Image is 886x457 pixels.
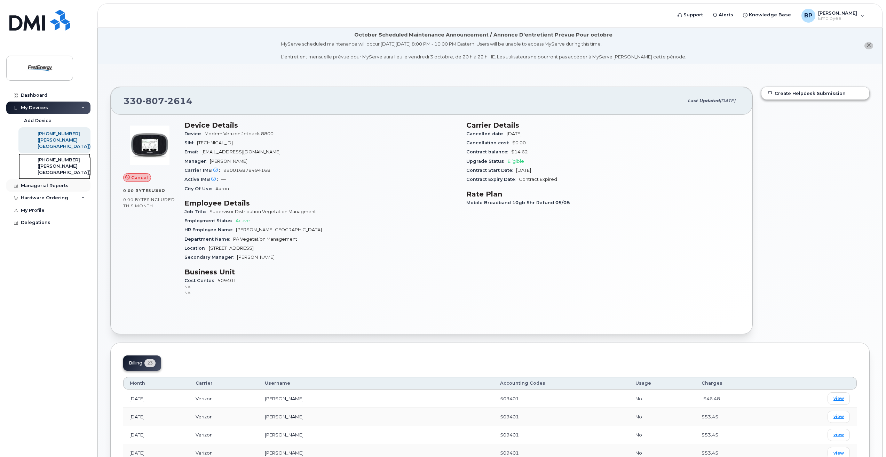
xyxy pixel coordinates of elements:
span: Supervisor Distribution Vegetation Managment [209,209,316,214]
span: Manager [184,159,210,164]
td: [PERSON_NAME] [259,408,493,426]
td: Verizon [189,426,259,444]
span: Contract Expiry Date [466,177,519,182]
span: 0.00 Bytes [123,197,150,202]
td: [PERSON_NAME] [259,426,493,444]
span: Device [184,131,205,136]
span: used [151,188,165,193]
span: 509401 [500,414,519,419]
span: Upgrade Status [466,159,508,164]
td: No [629,426,695,444]
span: [DATE] [516,168,531,173]
span: 330 [124,96,192,106]
span: [EMAIL_ADDRESS][DOMAIN_NAME] [201,149,280,154]
span: 509401 [500,396,519,401]
span: [PERSON_NAME][GEOGRAPHIC_DATA] [236,227,322,232]
div: MyServe scheduled maintenance will occur [DATE][DATE] 8:00 PM - 10:00 PM Eastern. Users will be u... [281,41,686,60]
span: SIM [184,140,197,145]
span: view [833,395,844,402]
span: Contract Expired [519,177,557,182]
span: Employment Status [184,218,236,223]
span: 807 [142,96,164,106]
span: PA Vegetation Management [233,236,297,242]
span: 509401 [500,432,519,438]
span: Secondary Manager [184,255,237,260]
p: NA [184,290,458,296]
span: Mobile Broadband 10gb Shr Refund 05/08 [466,200,573,205]
span: Email [184,149,201,154]
a: view [828,429,850,441]
span: Cancel [131,174,148,181]
span: City Of Use [184,186,215,191]
span: 509401 [500,450,519,456]
span: Cancelled date [466,131,507,136]
img: image20231002-3703462-zs44o9.jpeg [129,125,171,166]
th: Accounting Codes [494,377,629,390]
span: Last updated [688,98,720,103]
span: view [833,450,844,456]
h3: Employee Details [184,199,458,207]
td: No [629,390,695,408]
p: NA [184,284,458,290]
th: Username [259,377,493,390]
div: $53.45 [702,414,767,420]
div: $53.45 [702,450,767,456]
th: Usage [629,377,695,390]
span: [STREET_ADDRESS] [209,246,254,251]
span: [PERSON_NAME] [210,159,247,164]
span: Job Title [184,209,209,214]
span: Contract Start Date [466,168,516,173]
a: view [828,392,850,404]
span: 509401 [184,278,458,296]
span: [PERSON_NAME] [237,255,275,260]
td: Verizon [189,408,259,426]
span: Modem Verizon Jetpack 8800L [205,131,276,136]
span: Location [184,246,209,251]
span: 0.00 Bytes [123,188,151,193]
div: $53.45 [702,432,767,438]
td: [DATE] [123,408,189,426]
h3: Carrier Details [466,121,740,129]
td: No [629,408,695,426]
iframe: Messenger Launcher [856,427,881,452]
a: Create Helpdesk Submission [761,87,869,99]
span: — [221,177,226,182]
span: $14.62 [511,149,528,154]
span: Akron [215,186,229,191]
div: October Scheduled Maintenance Announcement / Annonce D'entretient Prévue Pour octobre [354,31,612,39]
td: [DATE] [123,390,189,408]
td: Verizon [189,390,259,408]
span: Active IMEI [184,177,221,182]
span: included this month [123,197,175,208]
div: -$46.48 [702,395,767,402]
span: view [833,414,844,420]
span: $0.00 [512,140,526,145]
th: Month [123,377,189,390]
button: close notification [864,42,873,49]
td: [DATE] [123,426,189,444]
span: view [833,432,844,438]
span: HR Employee Name [184,227,236,232]
span: Active [236,218,250,223]
h3: Device Details [184,121,458,129]
span: [TECHNICAL_ID] [197,140,233,145]
span: Contract balance [466,149,511,154]
span: 2614 [164,96,192,106]
span: [DATE] [507,131,522,136]
span: 990016878494168 [223,168,270,173]
span: Cancellation cost [466,140,512,145]
a: view [828,411,850,423]
h3: Rate Plan [466,190,740,198]
span: [DATE] [720,98,735,103]
span: Department Name [184,236,233,242]
span: Carrier IMEI [184,168,223,173]
span: Cost Center [184,278,217,283]
th: Carrier [189,377,259,390]
th: Charges [695,377,774,390]
h3: Business Unit [184,268,458,276]
td: [PERSON_NAME] [259,390,493,408]
span: Eligible [508,159,524,164]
